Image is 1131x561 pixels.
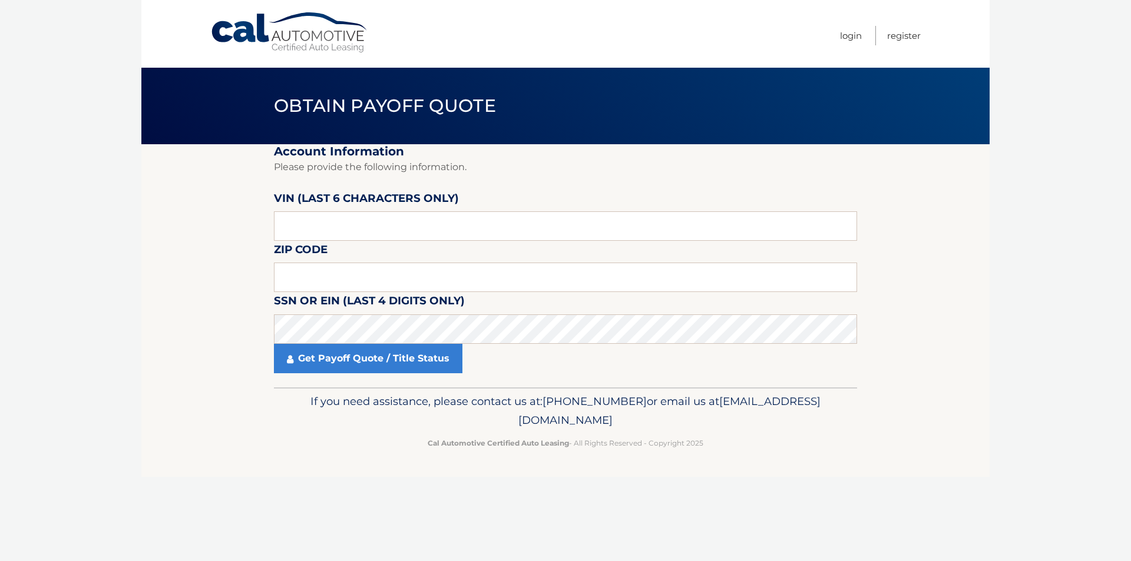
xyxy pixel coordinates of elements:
label: Zip Code [274,241,328,263]
a: Cal Automotive [210,12,369,54]
label: VIN (last 6 characters only) [274,190,459,211]
strong: Cal Automotive Certified Auto Leasing [428,439,569,447]
a: Login [840,26,862,45]
p: If you need assistance, please contact us at: or email us at [282,392,849,430]
a: Register [887,26,921,45]
p: - All Rights Reserved - Copyright 2025 [282,437,849,449]
span: [PHONE_NUMBER] [543,394,647,408]
span: Obtain Payoff Quote [274,95,496,117]
a: Get Payoff Quote / Title Status [274,344,462,373]
label: SSN or EIN (last 4 digits only) [274,292,465,314]
p: Please provide the following information. [274,159,857,175]
h2: Account Information [274,144,857,159]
